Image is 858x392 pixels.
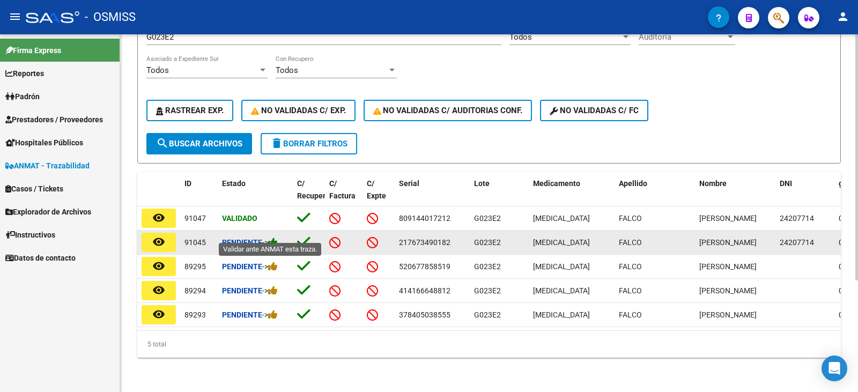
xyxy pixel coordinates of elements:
span: - OSMISS [85,5,136,29]
span: No validadas c/ FC [550,106,639,115]
span: Datos de contacto [5,252,76,264]
span: Todos [146,65,169,75]
datatable-header-cell: Nombre [695,172,775,219]
strong: Pendiente [222,286,262,295]
span: G023E2 [474,262,501,271]
span: [PERSON_NAME] [699,238,757,247]
span: [MEDICAL_DATA] [533,310,590,319]
span: Casos / Tickets [5,183,63,195]
span: FALCO [619,286,642,295]
span: -> [262,262,278,271]
mat-icon: remove_red_eye [152,235,165,248]
span: Auditoria [639,32,726,42]
mat-icon: remove_red_eye [152,211,165,224]
span: Medicamento [533,179,580,188]
span: 809144017212 [399,214,450,223]
strong: Pendiente [222,238,262,247]
span: ANMAT - Trazabilidad [5,160,90,172]
span: Hospitales Públicos [5,137,83,149]
datatable-header-cell: ID [180,172,218,219]
span: FALCO [619,262,642,271]
datatable-header-cell: Apellido [615,172,695,219]
datatable-header-cell: C/ Recupero [293,172,325,219]
span: 24207714 [780,238,814,247]
span: 91045 [184,238,206,247]
datatable-header-cell: Estado [218,172,293,219]
span: Buscar Archivos [156,139,242,149]
span: Nombre [699,179,727,188]
span: FALCO [619,310,642,319]
span: ID [184,179,191,188]
strong: Pendiente [222,310,262,319]
span: [MEDICAL_DATA] [533,238,590,247]
span: 89293 [184,310,206,319]
span: gtin [839,179,852,188]
span: FALCO [619,214,642,223]
strong: Pendiente [222,262,262,271]
span: [PERSON_NAME] [699,262,757,271]
mat-icon: person [837,10,849,23]
button: Buscar Archivos [146,133,252,154]
span: C/ Factura [329,179,356,200]
datatable-header-cell: C/ Factura [325,172,363,219]
span: G023E2 [474,238,501,247]
span: No Validadas c/ Exp. [251,106,346,115]
span: [PERSON_NAME] [699,310,757,319]
span: Serial [399,179,419,188]
span: DNI [780,179,792,188]
span: C/ Recupero [297,179,330,200]
span: [PERSON_NAME] [699,286,757,295]
span: G023E2 [474,310,501,319]
span: No Validadas c/ Auditorias Conf. [373,106,523,115]
datatable-header-cell: Lote [470,172,529,219]
span: 89295 [184,262,206,271]
span: 217673490182 [399,238,450,247]
div: 5 total [137,331,841,358]
span: -> [262,238,278,247]
datatable-header-cell: C/ Expte [363,172,395,219]
span: [MEDICAL_DATA] [533,262,590,271]
button: No validadas c/ FC [540,100,648,121]
span: C/ Expte [367,179,386,200]
span: G023E2 [474,214,501,223]
span: 89294 [184,286,206,295]
span: Todos [509,32,532,42]
span: Estado [222,179,246,188]
mat-icon: remove_red_eye [152,308,165,321]
span: Explorador de Archivos [5,206,91,218]
button: Rastrear Exp. [146,100,233,121]
datatable-header-cell: Serial [395,172,470,219]
span: Rastrear Exp. [156,106,224,115]
span: Prestadores / Proveedores [5,114,103,125]
datatable-header-cell: DNI [775,172,834,219]
span: 378405038555 [399,310,450,319]
button: No Validadas c/ Exp. [241,100,356,121]
button: No Validadas c/ Auditorias Conf. [364,100,532,121]
span: Todos [276,65,298,75]
span: Reportes [5,68,44,79]
span: -> [262,310,278,319]
span: Borrar Filtros [270,139,347,149]
mat-icon: remove_red_eye [152,260,165,272]
datatable-header-cell: Medicamento [529,172,615,219]
span: 24207714 [780,214,814,223]
span: Firma Express [5,45,61,56]
strong: Validado [222,214,257,223]
span: FALCO [619,238,642,247]
span: 91047 [184,214,206,223]
span: Apellido [619,179,647,188]
span: Padrón [5,91,40,102]
span: 414166648812 [399,286,450,295]
div: Open Intercom Messenger [822,356,847,381]
span: [PERSON_NAME] [699,214,757,223]
mat-icon: remove_red_eye [152,284,165,297]
mat-icon: menu [9,10,21,23]
span: [MEDICAL_DATA] [533,214,590,223]
span: G023E2 [474,286,501,295]
span: [MEDICAL_DATA] [533,286,590,295]
span: 520677858519 [399,262,450,271]
mat-icon: delete [270,137,283,150]
span: Instructivos [5,229,55,241]
span: Lote [474,179,490,188]
button: Borrar Filtros [261,133,357,154]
